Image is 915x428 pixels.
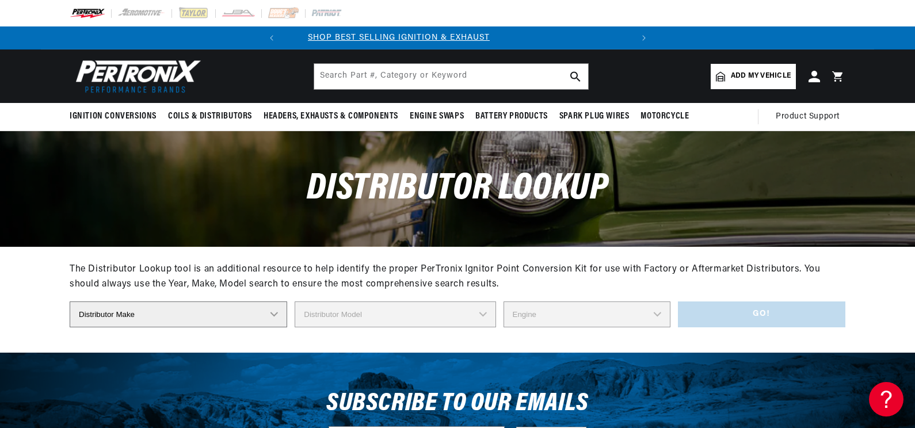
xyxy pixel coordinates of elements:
[70,103,162,130] summary: Ignition Conversions
[314,64,588,89] input: Search Part #, Category or Keyword
[711,64,796,89] a: Add my vehicle
[258,103,404,130] summary: Headers, Exhausts & Components
[554,103,635,130] summary: Spark Plug Wires
[404,103,470,130] summary: Engine Swaps
[162,103,258,130] summary: Coils & Distributors
[640,110,689,123] span: Motorcycle
[731,71,791,82] span: Add my vehicle
[307,170,609,208] span: Distributor Lookup
[776,103,845,131] summary: Product Support
[168,110,252,123] span: Coils & Distributors
[559,110,630,123] span: Spark Plug Wires
[264,110,398,123] span: Headers, Exhausts & Components
[326,393,589,415] h3: Subscribe to our emails
[308,33,490,42] a: SHOP BEST SELLING IGNITION & EXHAUST
[224,32,574,44] div: 1 of 2
[70,110,157,123] span: Ignition Conversions
[41,26,874,49] slideshow-component: Translation missing: en.sections.announcements.announcement_bar
[260,26,283,49] button: Translation missing: en.sections.announcements.previous_announcement
[563,64,588,89] button: search button
[635,103,695,130] summary: Motorcycle
[776,110,840,123] span: Product Support
[470,103,554,130] summary: Battery Products
[224,32,574,44] div: Announcement
[475,110,548,123] span: Battery Products
[70,56,202,96] img: Pertronix
[70,262,845,292] div: The Distributor Lookup tool is an additional resource to help identify the proper PerTronix Ignit...
[410,110,464,123] span: Engine Swaps
[632,26,655,49] button: Translation missing: en.sections.announcements.next_announcement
